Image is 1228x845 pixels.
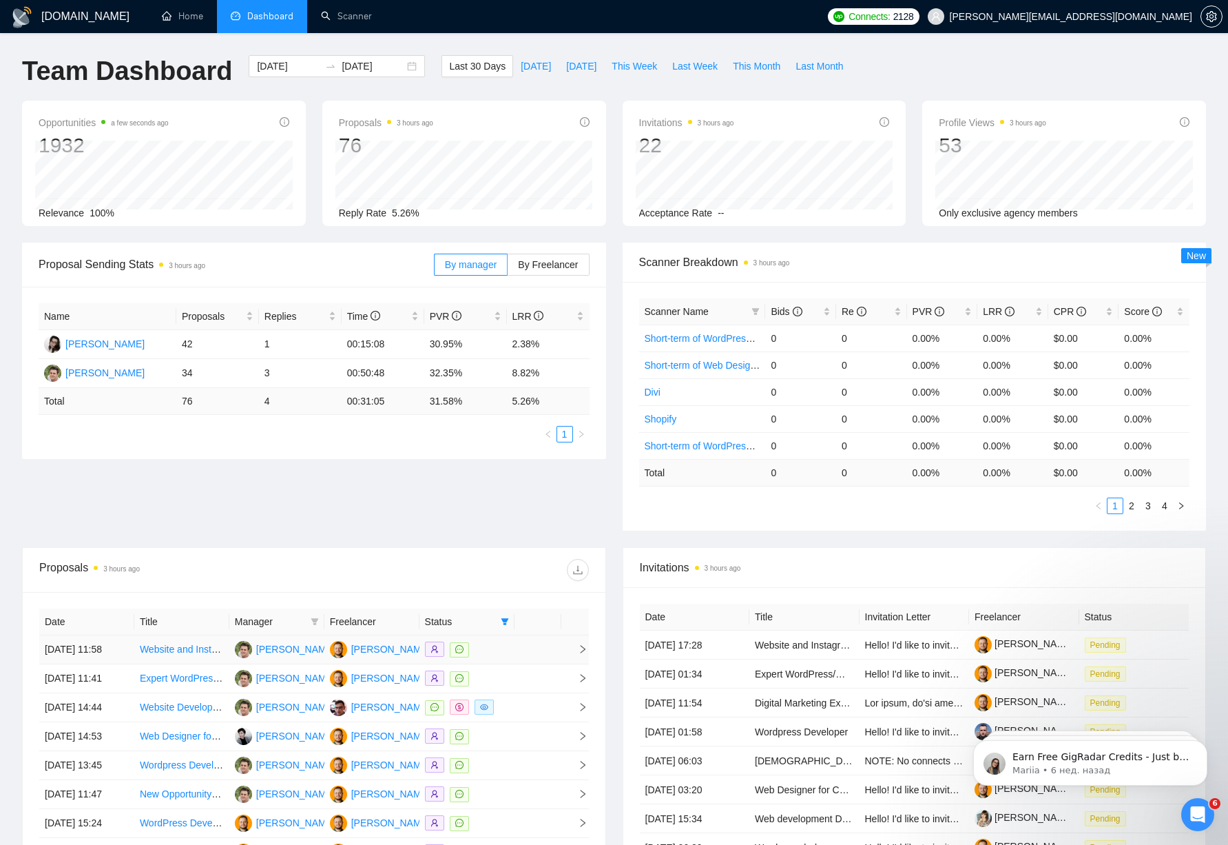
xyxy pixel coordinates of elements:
td: $0.00 [1048,405,1119,432]
a: AC[PERSON_NAME] [330,788,430,799]
td: 0.00% [1118,325,1189,352]
td: 00:50:48 [342,359,424,388]
div: [PERSON_NAME] [256,757,335,773]
img: Profile image for Mariia [31,41,53,63]
td: 0.00% [1118,378,1189,405]
span: Earn Free GigRadar Credits - Just by Sharing Your Story! 💬 Want more credits for sending proposal... [60,40,238,380]
a: [PERSON_NAME] [975,667,1074,678]
time: a few seconds ago [111,119,168,127]
span: Relevance [39,207,84,218]
span: Bids [771,306,802,317]
li: 3 [1140,498,1156,514]
td: $0.00 [1048,325,1119,352]
span: user-add [430,645,439,653]
input: Start date [257,59,320,74]
td: Digital Marketing Expert Wanted, Wordpress, Canva, High Level [749,689,860,717]
a: Wordpress Developer [140,760,233,771]
td: 5.26 % [507,388,590,415]
a: Pending [1085,697,1132,708]
li: 1 [556,426,573,442]
td: 2.38% [507,330,590,359]
span: Pending [1085,695,1126,711]
span: 5.26% [392,207,419,218]
div: [PERSON_NAME] [351,671,430,686]
div: [PERSON_NAME] [65,336,145,352]
td: 30.95% [424,330,507,359]
span: info-circle [935,307,944,316]
span: By manager [445,259,497,270]
img: AC [330,670,347,687]
span: right [567,673,587,683]
th: Replies [259,303,342,330]
td: 0.00% [977,378,1048,405]
td: 0.00% [1118,432,1189,459]
td: 0.00% [977,432,1048,459]
span: message [455,674,464,682]
img: c1MFplIIhqIElmyFUBZ8BXEpI9f51hj4QxSyXq_Q7hwkd0ckEycJ6y3Swt0JtKMXL2 [975,636,992,653]
span: Last Week [672,59,718,74]
td: Website and Instagram Design for Construction and Junk Removal [134,635,229,664]
span: filter [751,307,760,316]
td: 0 [836,325,907,352]
li: Next Page [573,426,590,442]
iframe: Intercom live chat [1181,798,1214,831]
a: AC[PERSON_NAME] [235,817,335,828]
a: MF[PERSON_NAME] [44,367,145,378]
td: Website Development for Existing LeadGen Site Replication [134,693,229,722]
span: This Month [733,59,780,74]
th: Date [640,604,750,631]
a: AC[PERSON_NAME] [330,672,430,683]
a: Short-term of WordPress Americas [645,333,793,344]
td: 0 [765,432,836,459]
td: 0.00% [977,352,1048,378]
span: Re [842,306,866,317]
a: Short-term of WordPress [GEOGRAPHIC_DATA] [645,440,854,451]
img: AC [235,815,252,832]
span: Opportunities [39,114,169,131]
a: [PERSON_NAME] [975,696,1074,707]
a: [PERSON_NAME] [975,812,1074,823]
a: MF[PERSON_NAME] [235,672,335,683]
button: left [540,426,556,442]
span: right [567,644,587,654]
td: 0.00% [1118,352,1189,378]
span: -- [718,207,724,218]
h1: Team Dashboard [22,55,232,88]
span: right [1177,502,1185,510]
td: Total [39,388,176,415]
span: [DATE] [521,59,551,74]
td: [DATE] 11:41 [39,664,134,693]
span: filter [308,611,322,632]
td: 0 [836,459,907,486]
a: Shopify [645,414,677,425]
li: Previous Page [1090,498,1107,514]
a: 4 [1157,498,1172,513]
td: $0.00 [1048,432,1119,459]
td: Website and Instagram Design for Construction and Junk Removal [749,631,860,660]
span: user-add [430,674,439,682]
span: message [430,703,439,711]
div: Proposals [39,559,314,581]
td: 0 [836,378,907,405]
a: homeHome [162,10,203,22]
span: info-circle [534,311,543,320]
td: 42 [176,330,259,359]
div: 76 [339,132,433,159]
span: message [455,732,464,740]
td: 0.00% [907,378,978,405]
button: [DATE] [513,55,559,77]
a: Expert WordPress/Webflow Developer with Design, Content Writing, and SEO Skills [140,673,498,684]
a: [DEMOGRAPHIC_DATA] Speakers of Tamil – Talent Bench for Future Managed Services Recording Projects [755,755,1219,766]
a: setting [1200,11,1222,22]
td: 0.00% [907,325,978,352]
td: 0.00% [977,405,1048,432]
img: logo [11,6,33,28]
span: Dashboard [247,10,293,22]
div: [PERSON_NAME] [256,815,335,831]
div: 1932 [39,132,169,159]
td: $ 0.00 [1048,459,1119,486]
div: [PERSON_NAME] [351,815,430,831]
th: Freelancer [324,609,419,635]
td: 3 [259,359,342,388]
a: Web Designer for Construction Bin Rental Company (WordPress + Figma + Tailwind) [755,784,1117,795]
